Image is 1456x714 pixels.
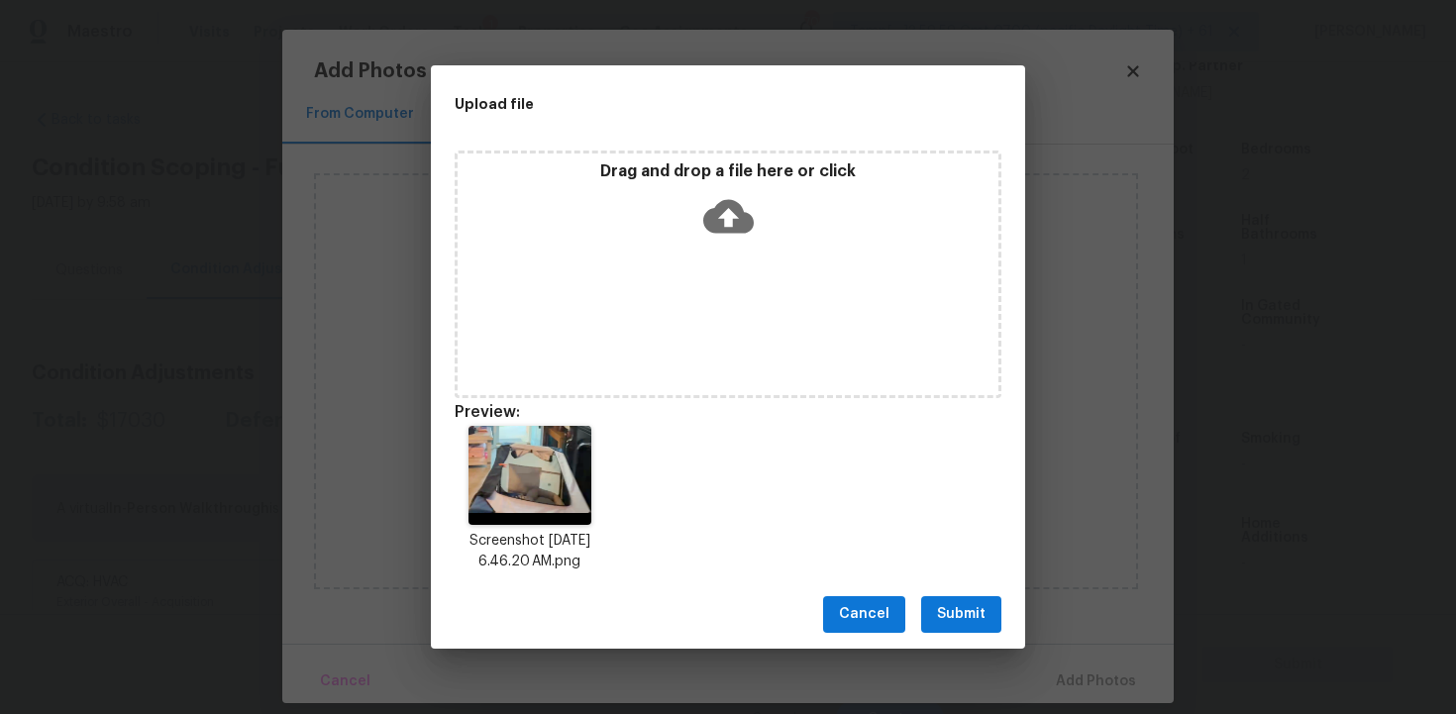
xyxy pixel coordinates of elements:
h2: Upload file [455,93,912,115]
p: Drag and drop a file here or click [458,161,998,182]
img: wMjK4vFRisjMwAAAABJRU5ErkJggg== [468,426,590,525]
span: Submit [937,602,986,627]
span: Cancel [839,602,889,627]
p: Screenshot [DATE] 6.46.20 AM.png [455,531,605,572]
button: Submit [921,596,1001,633]
button: Cancel [823,596,905,633]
